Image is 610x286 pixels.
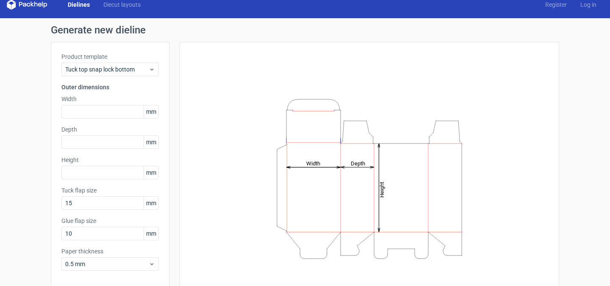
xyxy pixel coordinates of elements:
[538,0,574,9] a: Register
[51,25,559,35] h1: Generate new dieline
[65,65,149,74] span: Tuck top snap lock bottom
[61,186,159,195] label: Tuck flap size
[61,125,159,134] label: Depth
[61,0,97,9] a: Dielines
[61,52,159,61] label: Product template
[61,156,159,164] label: Height
[379,181,385,197] tspan: Height
[144,105,158,118] span: mm
[61,247,159,256] label: Paper thickness
[574,0,603,9] a: Log in
[306,160,320,166] tspan: Width
[61,83,159,91] h3: Outer dimensions
[144,166,158,179] span: mm
[351,160,365,166] tspan: Depth
[61,217,159,225] label: Glue flap size
[144,136,158,148] span: mm
[144,227,158,240] span: mm
[144,197,158,209] span: mm
[97,0,147,9] a: Diecut layouts
[65,260,149,268] span: 0.5 mm
[61,95,159,103] label: Width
